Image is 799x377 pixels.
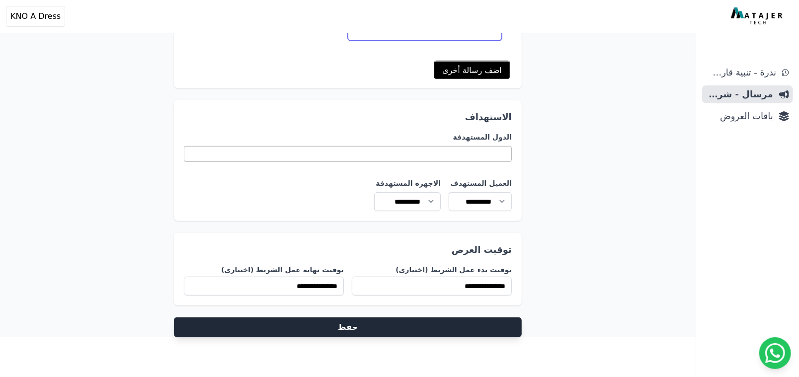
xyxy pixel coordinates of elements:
[184,265,344,275] label: توقيت نهاية عمل الشريط (اختياري)
[706,66,776,79] span: ندرة - تنبية قارب علي النفاذ
[706,87,773,101] span: مرسال - شريط دعاية
[10,10,61,22] span: KNO A Dress
[429,161,509,170] textarea: Search
[184,243,512,257] h3: توقيت العرض
[434,61,510,79] a: اضف رسالة أخرى
[174,317,522,337] button: حفظ
[449,178,512,188] label: العميل المستهدف
[731,7,785,25] img: MatajerTech Logo
[6,6,65,27] button: KNO A Dress
[706,109,773,123] span: باقات العروض
[374,178,441,188] label: الاجهزة المستهدفة
[352,265,512,275] label: توقيت بدء عمل الشريط (اختياري)
[184,132,512,142] label: الدول المستهدفة
[184,110,512,124] h3: الاستهداف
